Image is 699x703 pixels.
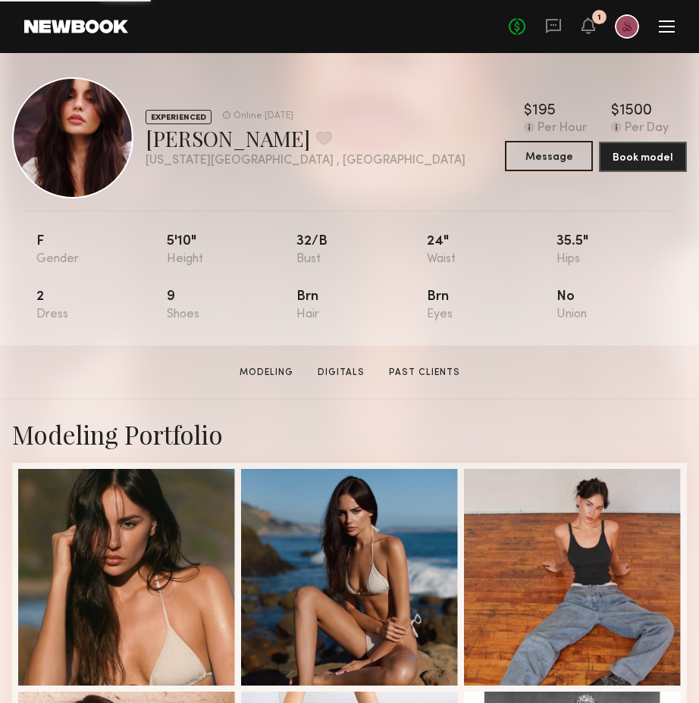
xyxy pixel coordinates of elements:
[146,155,465,167] div: [US_STATE][GEOGRAPHIC_DATA] , [GEOGRAPHIC_DATA]
[427,235,557,266] div: 24"
[234,366,299,380] a: Modeling
[12,417,687,451] div: Modeling Portfolio
[625,122,669,136] div: Per Day
[167,290,297,321] div: 9
[524,104,532,119] div: $
[296,290,427,321] div: Brn
[619,104,652,119] div: 1500
[505,141,593,171] button: Message
[597,14,601,22] div: 1
[611,104,619,119] div: $
[556,290,687,321] div: No
[532,104,556,119] div: 195
[36,235,167,266] div: F
[167,235,297,266] div: 5'10"
[146,110,212,124] div: EXPERIENCED
[234,111,293,121] div: Online [DATE]
[296,235,427,266] div: 32/b
[146,124,465,152] div: [PERSON_NAME]
[538,122,587,136] div: Per Hour
[312,366,371,380] a: Digitals
[427,290,557,321] div: Brn
[383,366,466,380] a: Past Clients
[599,142,687,172] button: Book model
[556,235,687,266] div: 35.5"
[36,290,167,321] div: 2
